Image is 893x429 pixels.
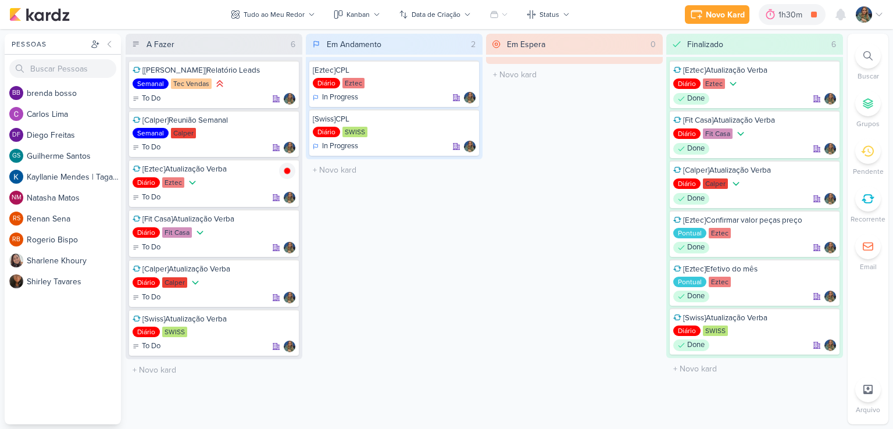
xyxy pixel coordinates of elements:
[856,6,872,23] img: Isabella Gutierres
[730,178,742,190] div: Prioridade Baixa
[142,341,160,352] p: To Do
[669,360,841,377] input: + Novo kard
[133,277,160,288] div: Diário
[856,405,880,415] p: Arquivo
[342,78,365,88] div: Eztec
[284,192,295,203] img: Isabella Gutierres
[133,341,160,352] div: To Do
[142,142,160,153] p: To Do
[286,38,300,51] div: 6
[284,292,295,303] img: Isabella Gutierres
[466,38,480,51] div: 2
[313,78,340,88] div: Diário
[673,93,709,105] div: Done
[9,170,23,184] img: Kayllanie Mendes | Tagawa
[673,115,836,126] div: [Fit Casa]Atualização Verba
[9,8,70,22] img: kardz.app
[673,215,836,226] div: [Eztec]Confirmar valor peças preço
[685,5,749,24] button: Novo Kard
[133,177,160,188] div: Diário
[308,162,480,178] input: + Novo kard
[673,228,706,238] div: Pontual
[284,292,295,303] div: Responsável: Isabella Gutierres
[171,128,196,138] div: Calper
[824,291,836,302] div: Responsável: Isabella Gutierres
[856,119,880,129] p: Grupos
[860,262,877,272] p: Email
[12,237,20,243] p: RB
[673,193,709,205] div: Done
[673,178,701,189] div: Diário
[673,277,706,287] div: Pontual
[133,264,295,274] div: [Calper]Atualização Verba
[687,193,705,205] p: Done
[848,43,888,81] li: Ctrl + F
[9,212,23,226] div: Renan Sena
[687,242,705,253] p: Done
[142,93,160,105] p: To Do
[162,327,187,337] div: SWISS
[9,274,23,288] img: Shirley Tavares
[142,292,160,303] p: To Do
[12,153,20,159] p: GS
[673,313,836,323] div: [Swiss]Atualização Verba
[706,9,745,21] div: Novo Kard
[284,142,295,153] img: Isabella Gutierres
[13,216,20,222] p: RS
[9,39,88,49] div: Pessoas
[322,141,358,152] p: In Progress
[778,9,806,21] div: 1h30m
[673,242,709,253] div: Done
[673,128,701,139] div: Diário
[162,277,187,288] div: Calper
[27,255,121,267] div: S h a r l e n e K h o u r y
[284,341,295,352] img: Isabella Gutierres
[133,142,160,153] div: To Do
[673,326,701,336] div: Diário
[687,38,723,51] div: Finalizado
[673,65,836,76] div: [Eztec]Atualização Verba
[673,165,836,176] div: [Calper]Atualização Verba
[673,291,709,302] div: Done
[646,38,660,51] div: 0
[9,191,23,205] div: Natasha Matos
[673,143,709,155] div: Done
[9,86,23,100] div: brenda bosso
[147,38,174,51] div: A Fazer
[687,339,705,351] p: Done
[27,129,121,141] div: D i e g o F r e i t a s
[464,92,476,103] div: Responsável: Isabella Gutierres
[133,78,169,89] div: Semanal
[133,192,160,203] div: To Do
[27,171,121,183] div: K a y l l a n i e M e n d e s | T a g a w a
[142,242,160,253] p: To Do
[27,150,121,162] div: G u i l h e r m e S a n t o s
[322,92,358,103] p: In Progress
[824,339,836,351] img: Isabella Gutierres
[824,93,836,105] img: Isabella Gutierres
[214,78,226,90] div: Prioridade Alta
[194,227,206,238] div: Prioridade Baixa
[709,277,731,287] div: Eztec
[128,362,300,378] input: + Novo kard
[851,214,885,224] p: Recorrente
[9,253,23,267] img: Sharlene Khoury
[133,164,295,174] div: [Eztec]Atualização Verba
[853,166,884,177] p: Pendente
[12,90,20,96] p: bb
[12,195,22,201] p: NM
[9,128,23,142] div: Diego Freitas
[162,227,192,238] div: Fit Casa
[735,128,746,140] div: Prioridade Baixa
[187,177,198,188] div: Prioridade Baixa
[133,115,295,126] div: [Calper]Reunião Semanal
[284,93,295,105] img: Isabella Gutierres
[284,142,295,153] div: Responsável: Isabella Gutierres
[824,143,836,155] div: Responsável: Isabella Gutierres
[858,71,879,81] p: Buscar
[342,127,367,137] div: SWISS
[9,59,116,78] input: Buscar Pessoas
[824,291,836,302] img: Isabella Gutierres
[27,213,121,225] div: R e n a n S e n a
[727,78,739,90] div: Prioridade Baixa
